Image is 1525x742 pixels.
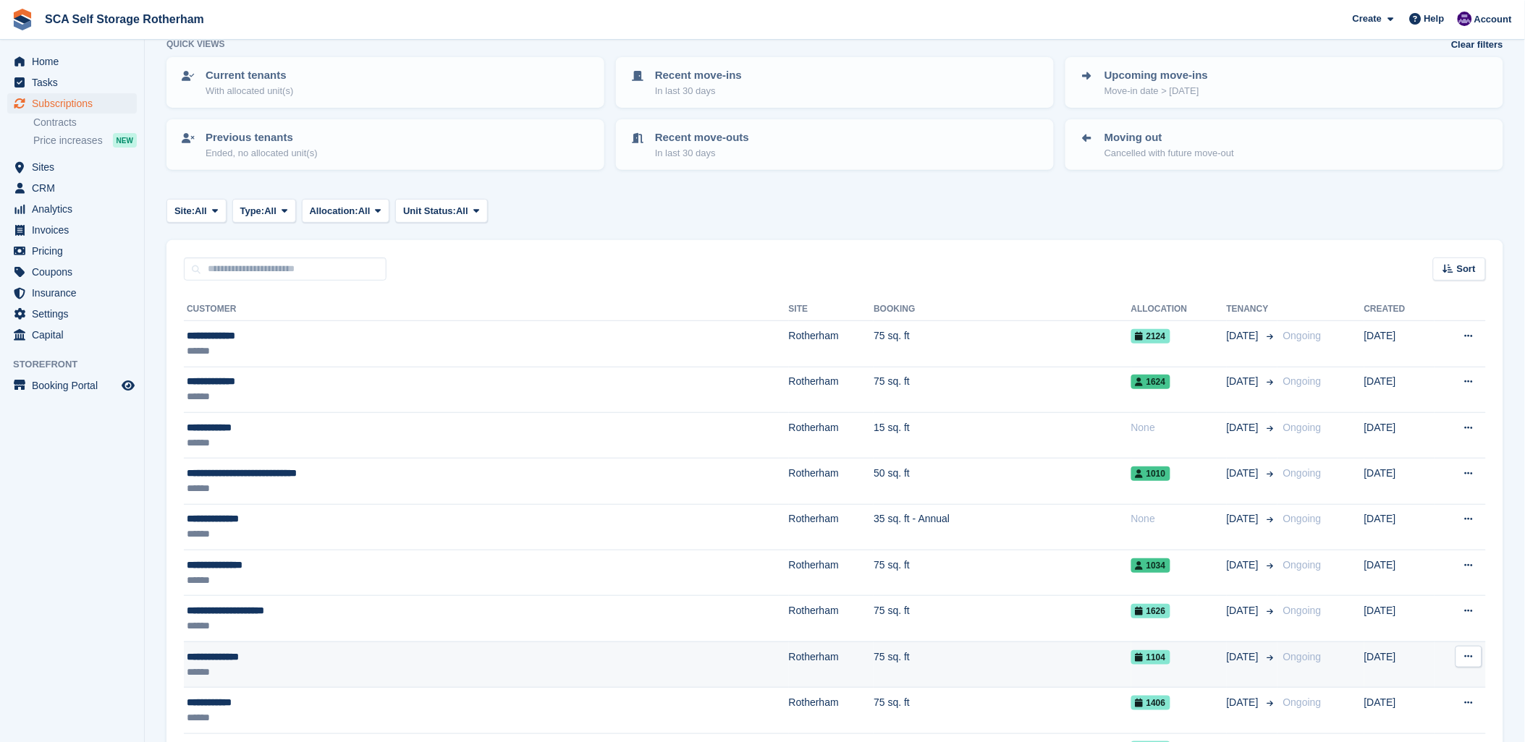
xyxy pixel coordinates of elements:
[655,67,742,84] p: Recent move-ins
[32,304,119,324] span: Settings
[1283,696,1322,708] span: Ongoing
[1364,550,1435,596] td: [DATE]
[1227,420,1262,435] span: [DATE]
[32,262,119,282] span: Coupons
[1227,695,1262,710] span: [DATE]
[1104,129,1234,146] p: Moving out
[358,204,371,218] span: All
[1451,38,1503,52] a: Clear filters
[874,298,1131,321] th: Booking
[32,283,119,303] span: Insurance
[1131,696,1170,710] span: 1406
[874,688,1131,733] td: 75 sq. ft
[7,325,137,345] a: menu
[789,298,874,321] th: Site
[13,357,144,372] span: Storefront
[206,146,318,161] p: Ended, no allocated unit(s)
[1227,466,1262,481] span: [DATE]
[184,298,789,321] th: Customer
[7,375,137,396] a: menu
[1067,121,1502,169] a: Moving out Cancelled with future move-out
[1364,298,1435,321] th: Created
[113,133,137,148] div: NEW
[32,241,119,261] span: Pricing
[1364,459,1435,504] td: [DATE]
[32,93,119,114] span: Subscriptions
[1283,330,1322,341] span: Ongoing
[789,550,874,596] td: Rotherham
[1227,649,1262,665] span: [DATE]
[874,367,1131,412] td: 75 sq. ft
[789,459,874,504] td: Rotherham
[264,204,276,218] span: All
[32,72,119,93] span: Tasks
[33,116,137,129] a: Contracts
[874,412,1131,458] td: 15 sq. ft
[1283,467,1322,479] span: Ongoing
[1131,511,1227,526] div: None
[32,178,119,198] span: CRM
[789,367,874,412] td: Rotherham
[206,84,293,98] p: With allocated unit(s)
[7,241,137,261] a: menu
[1104,84,1208,98] p: Move-in date > [DATE]
[7,51,137,72] a: menu
[1131,298,1227,321] th: Allocation
[1227,298,1277,321] th: Tenancy
[166,38,225,51] h6: Quick views
[168,121,603,169] a: Previous tenants Ended, no allocated unit(s)
[166,199,227,223] button: Site: All
[1458,12,1472,26] img: Kelly Neesham
[789,504,874,550] td: Rotherham
[1283,375,1322,387] span: Ongoing
[32,325,119,345] span: Capital
[1283,422,1322,433] span: Ongoing
[174,204,195,218] span: Site:
[32,199,119,219] span: Analytics
[617,121,1052,169] a: Recent move-outs In last 30 days
[874,321,1131,367] td: 75 sq. ft
[1227,603,1262,618] span: [DATE]
[1364,504,1435,550] td: [DATE]
[1227,374,1262,389] span: [DATE]
[874,596,1131,641] td: 75 sq. ft
[195,204,207,218] span: All
[1364,321,1435,367] td: [DATE]
[395,199,487,223] button: Unit Status: All
[1131,604,1170,618] span: 1626
[1104,67,1208,84] p: Upcoming move-ins
[1283,605,1322,616] span: Ongoing
[1131,650,1170,665] span: 1104
[1227,328,1262,344] span: [DATE]
[232,199,296,223] button: Type: All
[874,504,1131,550] td: 35 sq. ft - Annual
[874,459,1131,504] td: 50 sq. ft
[789,412,874,458] td: Rotherham
[1364,412,1435,458] td: [DATE]
[7,262,137,282] a: menu
[1283,651,1322,662] span: Ongoing
[1131,558,1170,573] span: 1034
[655,146,749,161] p: In last 30 days
[1364,367,1435,412] td: [DATE]
[789,688,874,733] td: Rotherham
[1131,329,1170,344] span: 2124
[1227,511,1262,526] span: [DATE]
[7,93,137,114] a: menu
[7,199,137,219] a: menu
[655,129,749,146] p: Recent move-outs
[119,377,137,394] a: Preview store
[39,7,210,31] a: SCA Self Storage Rotherham
[655,84,742,98] p: In last 30 days
[789,641,874,687] td: Rotherham
[789,321,874,367] td: Rotherham
[1227,558,1262,573] span: [DATE]
[456,204,468,218] span: All
[1424,12,1445,26] span: Help
[1131,466,1170,481] span: 1010
[874,550,1131,596] td: 75 sq. ft
[7,220,137,240] a: menu
[617,59,1052,106] a: Recent move-ins In last 30 days
[403,204,456,218] span: Unit Status:
[33,134,103,148] span: Price increases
